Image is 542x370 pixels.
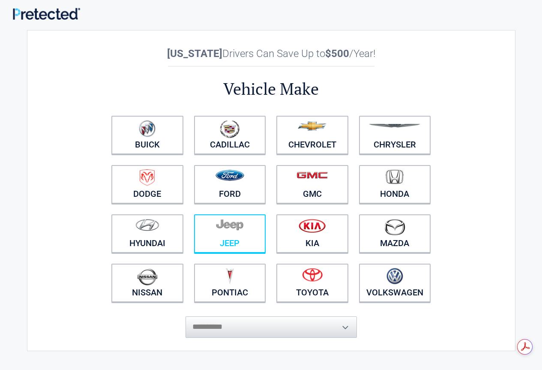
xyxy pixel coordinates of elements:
[106,48,436,60] h2: Drivers Can Save Up to /Year
[194,116,266,154] a: Cadillac
[225,268,234,284] img: pontiac
[111,214,183,253] a: Hyundai
[111,165,183,204] a: Dodge
[276,264,348,302] a: Toyota
[220,120,240,138] img: cadillac
[139,120,156,137] img: buick
[276,165,348,204] a: GMC
[106,78,436,100] h2: Vehicle Make
[359,165,431,204] a: Honda
[167,48,222,60] b: [US_STATE]
[13,8,80,20] img: Main Logo
[368,124,421,128] img: chrysler
[325,48,349,60] b: $500
[296,171,328,179] img: gmc
[386,268,403,285] img: volkswagen
[359,116,431,154] a: Chrysler
[298,121,326,131] img: chevrolet
[140,169,155,186] img: dodge
[111,264,183,302] a: Nissan
[299,219,326,233] img: kia
[384,219,405,235] img: mazda
[359,264,431,302] a: Volkswagen
[386,169,404,184] img: honda
[216,170,244,181] img: ford
[302,268,323,282] img: toyota
[216,219,243,231] img: jeep
[194,165,266,204] a: Ford
[359,214,431,253] a: Mazda
[194,264,266,302] a: Pontiac
[111,116,183,154] a: Buick
[276,116,348,154] a: Chevrolet
[194,214,266,253] a: Jeep
[135,219,159,231] img: hyundai
[276,214,348,253] a: Kia
[137,268,158,286] img: nissan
